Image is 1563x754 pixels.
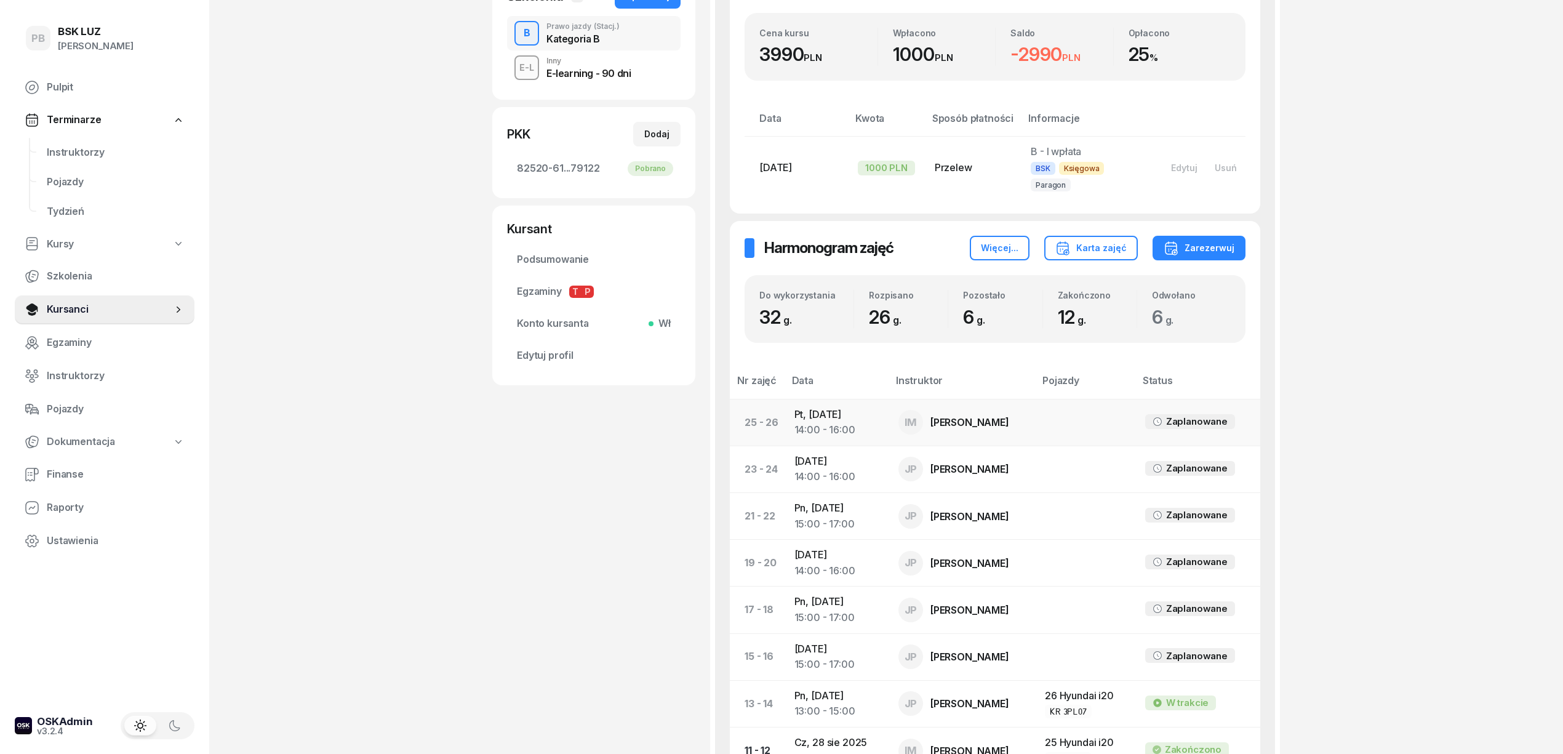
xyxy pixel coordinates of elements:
[930,558,1009,568] div: [PERSON_NAME]
[794,610,879,626] div: 15:00 - 17:00
[546,23,620,30] div: Prawo jazdy
[569,286,582,298] span: T
[47,204,185,220] span: Tydzień
[1145,696,1217,710] div: W trakcie
[517,284,671,300] span: Egzaminy
[47,112,101,128] span: Terminarze
[858,161,915,175] div: 1000 PLN
[905,605,917,616] span: JP
[730,633,785,680] td: 15 - 16
[970,236,1029,260] button: Więcej...
[15,460,194,489] a: Finanse
[1166,601,1228,617] div: Zaplanowane
[594,23,620,30] span: (Stacj.)
[644,127,670,142] div: Dodaj
[794,469,879,485] div: 14:00 - 16:00
[925,110,1021,137] th: Sposób płatności
[785,633,889,680] td: [DATE]
[507,126,530,143] div: PKK
[785,680,889,727] td: Pn, [DATE]
[905,464,917,475] span: JP
[745,110,848,137] th: Data
[37,197,194,227] a: Tydzień
[47,302,172,318] span: Kursanci
[785,372,889,399] th: Data
[730,587,785,633] td: 17 - 18
[15,361,194,391] a: Instruktorzy
[1062,52,1081,63] small: PLN
[628,161,673,176] div: Pobrano
[15,493,194,523] a: Raporty
[905,652,917,662] span: JP
[47,145,185,161] span: Instruktorzy
[1162,158,1206,178] button: Edytuj
[37,138,194,167] a: Instruktorzy
[1031,145,1081,158] span: B - I wpłata
[759,43,877,66] div: 3990
[47,401,185,417] span: Pojazdy
[794,516,879,532] div: 15:00 - 17:00
[869,290,948,300] div: Rozpisano
[930,699,1009,708] div: [PERSON_NAME]
[47,533,185,549] span: Ustawienia
[930,511,1009,521] div: [PERSON_NAME]
[633,122,681,146] button: Dodaj
[47,174,185,190] span: Pojazdy
[930,605,1009,615] div: [PERSON_NAME]
[785,540,889,587] td: [DATE]
[546,68,631,78] div: E-learning - 90 dni
[930,417,1009,427] div: [PERSON_NAME]
[15,73,194,102] a: Pulpit
[507,154,681,183] a: 82520-61...79122Pobrano
[15,395,194,424] a: Pojazdy
[1021,110,1153,137] th: Informacje
[963,290,1042,300] div: Pozostało
[794,704,879,720] div: 13:00 - 15:00
[1206,158,1245,178] button: Usuń
[785,493,889,540] td: Pn, [DATE]
[15,230,194,259] a: Kursy
[905,699,917,709] span: JP
[47,467,185,483] span: Finanse
[785,446,889,492] td: [DATE]
[15,717,32,734] img: logo-xs-dark@2x.png
[1215,162,1237,173] div: Usuń
[1165,314,1174,326] small: g.
[889,372,1035,399] th: Instruktor
[785,587,889,633] td: Pn, [DATE]
[546,34,620,44] div: Kategoria B
[905,558,917,568] span: JP
[1153,236,1245,260] button: Zarezerwuj
[804,52,822,63] small: PLN
[37,727,93,736] div: v3.2.4
[759,28,877,38] div: Cena kursu
[1010,28,1113,38] div: Saldo
[977,314,985,326] small: g.
[507,341,681,371] a: Edytuj profil
[1129,28,1231,38] div: Opłacono
[905,417,917,428] span: IM
[1166,648,1228,664] div: Zaplanowane
[582,286,594,298] span: P
[1058,290,1137,300] div: Zakończono
[1166,554,1228,570] div: Zaplanowane
[1077,314,1086,326] small: g.
[517,348,671,364] span: Edytuj profil
[785,399,889,446] td: Pt, [DATE]
[869,306,907,328] span: 26
[730,493,785,540] td: 21 - 22
[1166,460,1228,476] div: Zaplanowane
[1055,241,1127,255] div: Karta zajęć
[794,657,879,673] div: 15:00 - 17:00
[1045,735,1125,751] div: 25 Hyundai i20
[1050,706,1087,716] div: KR 3PL07
[848,110,925,137] th: Kwota
[1152,290,1231,300] div: Odwołano
[893,43,996,66] div: 1000
[519,23,535,44] div: B
[1166,507,1228,523] div: Zaplanowane
[47,500,185,516] span: Raporty
[794,563,879,579] div: 14:00 - 16:00
[514,21,539,46] button: B
[15,295,194,324] a: Kursanci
